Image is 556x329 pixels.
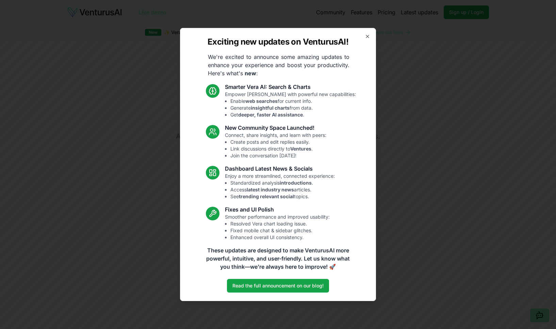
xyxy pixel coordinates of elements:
li: Get . [230,111,356,118]
h3: New Community Space Launched! [225,124,326,132]
p: Empower [PERSON_NAME] with powerful new capabilities: [225,91,356,118]
h2: Exciting new updates on VenturusAI! [208,36,348,47]
li: Fixed mobile chat & sidebar glitches. [230,227,330,234]
p: These updates are designed to make VenturusAI more powerful, intuitive, and user-friendly. Let us... [202,246,354,271]
strong: Ventures [290,146,311,152]
strong: trending relevant social [239,193,294,199]
li: See topics. [230,193,335,200]
li: Create posts and edit replies easily. [230,139,326,145]
li: Standardized analysis . [230,179,335,186]
p: We're excited to announce some amazing updates to enhance your experience and boost your producti... [202,53,355,77]
li: Link discussions directly to . [230,145,326,152]
strong: insightful charts [251,105,290,111]
p: Smoother performance and improved usability: [225,214,330,241]
li: Resolved Vera chart loading issue. [230,220,330,227]
strong: introductions [280,180,312,186]
li: Join the conversation [DATE]! [230,152,326,159]
li: Enhanced overall UI consistency. [230,234,330,241]
strong: web searches [245,98,278,104]
h3: Dashboard Latest News & Socials [225,164,335,173]
p: Connect, share insights, and learn with peers: [225,132,326,159]
p: Enjoy a more streamlined, connected experience: [225,173,335,200]
h3: Smarter Vera AI: Search & Charts [225,83,356,91]
strong: latest industry news [247,187,294,192]
li: Enable for current info. [230,98,356,105]
li: Generate from data. [230,105,356,111]
strong: new [245,70,256,77]
a: Read the full announcement on our blog! [227,279,329,293]
h3: Fixes and UI Polish [225,205,330,214]
li: Access articles. [230,186,335,193]
strong: deeper, faster AI assistance [238,112,303,117]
